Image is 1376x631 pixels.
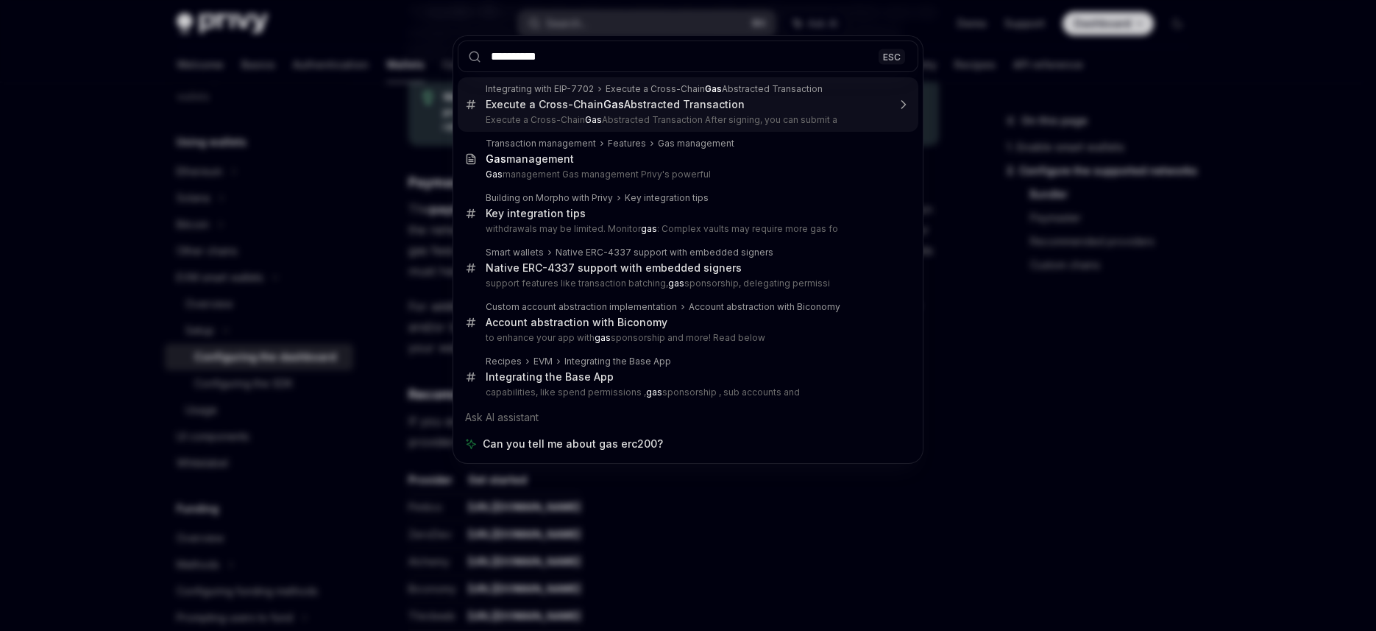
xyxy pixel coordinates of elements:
b: gas [595,332,611,343]
div: Native ERC-4337 support with embedded signers [486,261,742,275]
div: management [486,152,574,166]
b: Gas [486,152,506,165]
div: Native ERC-4337 support with embedded signers [556,247,773,258]
b: gas [641,223,657,234]
div: Execute a Cross-Chain Abstracted Transaction [606,83,823,95]
b: Gas [486,169,503,180]
p: management Gas management Privy's powerful [486,169,887,180]
div: Integrating with EIP-7702 [486,83,594,95]
div: Gas management [658,138,734,149]
div: Custom account abstraction implementation [486,301,677,313]
div: Account abstraction with Biconomy [689,301,840,313]
div: Features [608,138,646,149]
div: ESC [879,49,905,64]
div: Recipes [486,356,522,367]
b: gas [646,387,662,398]
div: Transaction management [486,138,596,149]
div: EVM [533,356,553,367]
div: Key integration tips [625,192,709,204]
p: support features like transaction batching, sponsorship, delegating permissi [486,278,887,289]
div: Smart wallets [486,247,544,258]
b: Gas [603,98,624,110]
div: Ask AI assistant [458,404,918,431]
div: Key integration tips [486,207,586,220]
div: Integrating the Base App [486,370,614,384]
p: Execute a Cross-Chain Abstracted Transaction After signing, you can submit a [486,114,887,126]
b: gas [668,278,684,289]
p: to enhance your app with sponsorship and more! Read below [486,332,887,344]
b: Gas [585,114,602,125]
p: capabilities, like spend permissions , sponsorship , sub accounts and [486,387,887,398]
span: Can you tell me about gas erc200? [483,437,663,451]
div: Execute a Cross-Chain Abstracted Transaction [486,98,745,111]
div: Account abstraction with Biconomy [486,316,667,329]
p: withdrawals may be limited. Monitor : Complex vaults may require more gas fo [486,223,887,235]
div: Integrating the Base App [564,356,671,367]
b: Gas [705,83,722,94]
div: Building on Morpho with Privy [486,192,613,204]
